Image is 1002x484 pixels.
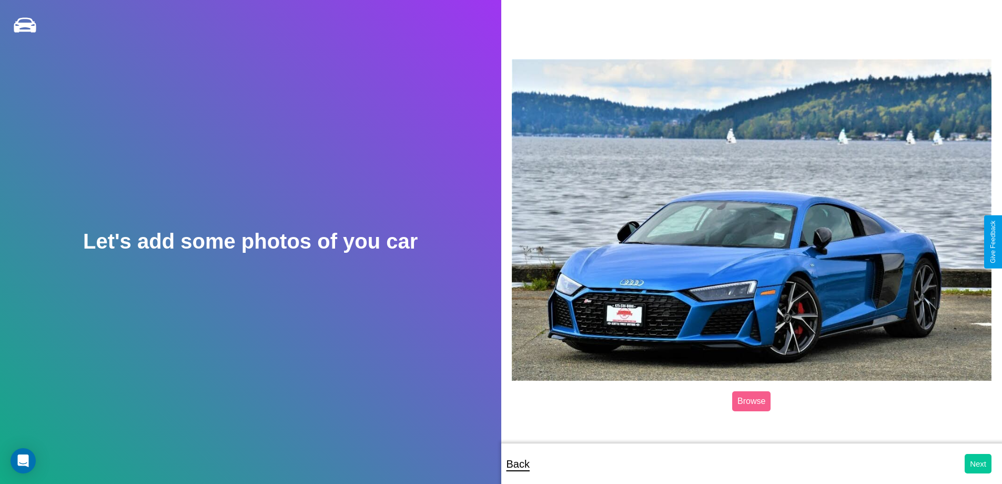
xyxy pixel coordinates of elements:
button: Next [965,454,991,473]
h2: Let's add some photos of you car [83,230,418,253]
div: Give Feedback [989,221,997,263]
label: Browse [732,391,771,411]
img: posted [512,59,992,381]
div: Open Intercom Messenger [11,448,36,473]
p: Back [507,455,530,473]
